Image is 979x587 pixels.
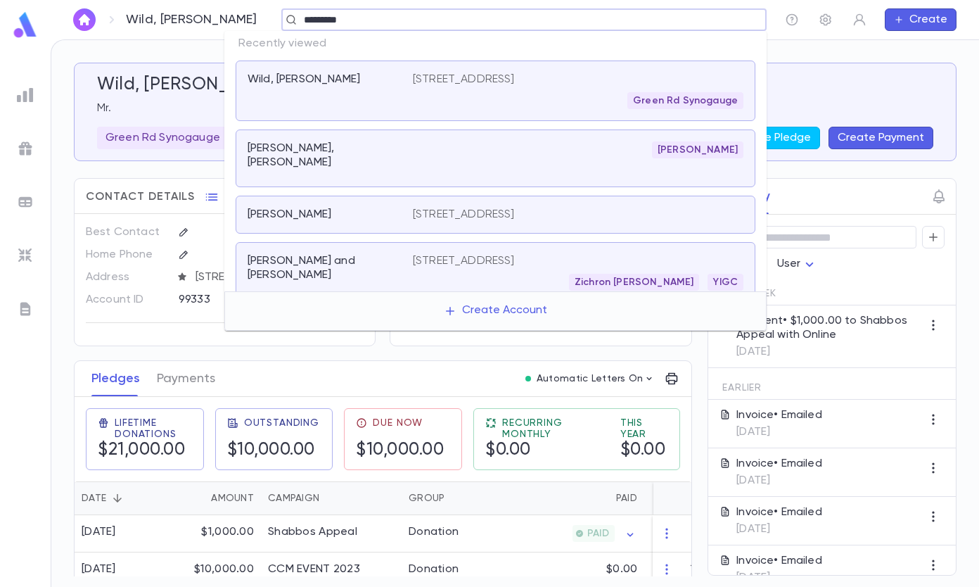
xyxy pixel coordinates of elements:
div: Date [82,481,106,515]
span: YIGC [708,277,743,288]
div: Green Rd Synogauge [97,127,229,149]
span: Zichron [PERSON_NAME] [569,277,699,288]
p: Invoice • Emailed [736,457,822,471]
span: Lifetime Donations [115,417,192,440]
button: Sort [319,487,342,510]
div: Amount [169,481,261,515]
h5: $0.00 [620,440,666,461]
div: $10,000.00 [169,553,261,587]
button: Create Payment [828,127,933,149]
img: reports_grey.c525e4749d1bce6a11f5fe2a8de1b229.svg [17,87,34,103]
p: $0.00 [606,562,637,576]
div: Amount [211,481,254,515]
h5: $0.00 [485,440,531,461]
p: [PERSON_NAME] and [PERSON_NAME] [248,254,396,282]
p: Mr. [97,101,933,115]
div: Date [75,481,169,515]
p: [STREET_ADDRESS] [413,254,515,268]
div: Campaign [261,481,402,515]
p: [PERSON_NAME], [PERSON_NAME] [248,141,396,170]
p: Address [86,266,167,289]
button: Create Account [433,298,558,324]
h5: $21,000.00 [98,440,185,461]
p: Payment • $1,000.00 to Shabbos Appeal with Online [736,314,922,342]
div: 99333 [179,289,326,310]
div: $1,000.00 [169,515,261,553]
div: Outstanding [644,481,750,515]
span: [PERSON_NAME] [652,144,743,156]
img: home_white.a664292cf8c1dea59945f0da9f25487c.svg [76,14,93,25]
div: [DATE] [82,562,116,576]
button: Sort [106,487,129,510]
p: [PERSON_NAME] [248,208,331,222]
p: Wild, [PERSON_NAME] [248,72,360,87]
div: Campaign [268,481,319,515]
p: Recently viewed [224,31,767,56]
p: Invoice • Emailed [736,505,822,519]
span: Recurring Monthly [502,417,603,440]
div: Donation [409,525,459,539]
button: Sort [444,487,467,510]
p: [DATE] [736,571,822,585]
img: campaigns_grey.99e729a5f7ee94e3726e6486bddda8f1.svg [17,140,34,157]
img: batches_grey.339ca447c9d9533ef1741baa751efc33.svg [17,194,34,210]
p: [DATE] [736,345,922,359]
p: Home Phone [86,244,167,266]
h5: $10,000.00 [227,440,315,461]
h5: Wild, [PERSON_NAME] [97,75,282,96]
div: [DATE] [82,525,116,539]
button: Pledges [91,361,140,396]
span: [STREET_ADDRESS] [190,270,365,284]
img: logo [11,11,39,39]
span: Outstanding [244,417,319,429]
p: Invoice • Emailed [736,554,822,568]
span: PAID [582,528,615,539]
p: [STREET_ADDRESS] [413,72,515,87]
button: Automatic Letters On [520,369,660,389]
span: Contact Details [86,190,195,204]
button: Sort [594,487,616,510]
p: [STREET_ADDRESS] [413,208,515,222]
p: [DATE] [736,474,822,488]
div: Paid [507,481,644,515]
p: Green Rd Synogauge [105,131,220,145]
button: Create [885,8,956,31]
div: Shabbos Appeal [268,525,357,539]
span: User [777,258,801,270]
p: Best Contact [86,221,167,244]
button: Sort [651,487,674,510]
span: This Year [620,417,668,440]
div: Paid [616,481,637,515]
div: Donation [409,562,459,576]
div: User [777,251,818,278]
p: Automatic Letters On [537,373,644,384]
span: Due Now [373,417,423,429]
div: CCM EVENT 2023 [268,562,360,576]
p: Wild, [PERSON_NAME] [126,12,257,27]
h5: $10,000.00 [356,440,444,461]
p: [DATE] [736,522,822,536]
button: Payments [157,361,215,396]
span: Earlier [722,382,762,393]
div: Group [409,481,444,515]
p: Invoice • Emailed [736,408,822,422]
span: Green Rd Synogauge [627,95,743,106]
p: [DATE] [736,425,822,439]
img: imports_grey.530a8a0e642e233f2baf0ef88e8c9fcb.svg [17,247,34,264]
img: letters_grey.7941b92b52307dd3b8a917253454ce1c.svg [17,301,34,317]
div: Group [402,481,507,515]
button: Create Pledge [724,127,820,149]
button: Sort [188,487,211,510]
p: Account ID [86,289,167,311]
